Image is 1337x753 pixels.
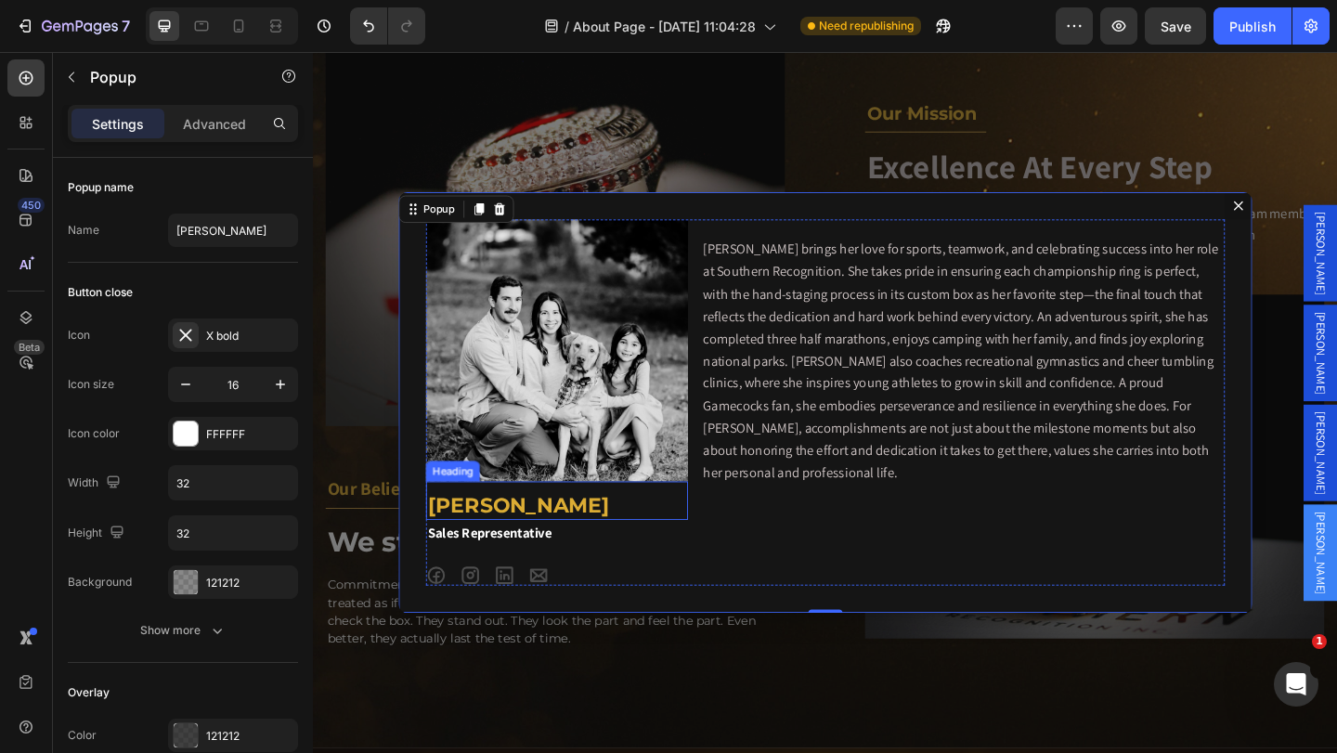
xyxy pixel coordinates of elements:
span: Save [1161,19,1191,34]
div: 121212 [206,575,293,591]
div: Height [68,521,128,546]
button: Show more [68,614,298,647]
p: Popup [90,66,248,88]
div: Icon color [68,425,120,442]
div: Dialog body [93,152,1021,610]
h2: Rich Text Editor. Editing area: main [123,476,408,509]
div: Width [68,471,124,496]
div: Heading [126,448,177,464]
span: 1 [1312,634,1327,649]
div: Color [68,727,97,744]
input: Auto [169,516,297,550]
div: Publish [1229,17,1276,36]
div: Undo/Redo [350,7,425,45]
span: Need republishing [819,18,914,34]
iframe: Intercom live chat [1274,662,1318,707]
div: Popup [116,162,157,179]
div: 121212 [206,728,293,745]
button: Save [1145,7,1206,45]
span: / [565,17,569,36]
input: E.g. New popup [168,214,298,247]
span: [PERSON_NAME] [1086,282,1105,372]
div: Name [68,222,99,239]
span: About Page - [DATE] 11:04:28 [573,17,756,36]
div: Show more [140,621,227,640]
p: 7 [122,15,130,37]
button: Publish [1214,7,1292,45]
span: [PERSON_NAME] brings her love for sports, teamwork, and celebrating success into her role at Sout... [424,204,985,467]
span: [PERSON_NAME] [1086,174,1105,264]
div: 450 [18,198,45,213]
p: Sales Representative [124,511,406,538]
p: Settings [92,114,144,134]
span: [PERSON_NAME] [1086,391,1105,481]
div: FFFFFF [206,426,293,443]
div: Button close [68,284,133,301]
div: Rich Text Editor. Editing area: main [422,201,992,472]
div: Beta [14,340,45,355]
iframe: Design area [313,52,1337,753]
div: Overlay [68,684,110,701]
div: X bold [206,328,293,344]
div: Background [68,574,132,591]
input: Auto [169,466,297,500]
div: Popup name [68,179,134,196]
p: Advanced [183,114,246,134]
button: 7 [7,7,138,45]
div: Icon size [68,376,114,393]
span: [PERSON_NAME] [1086,500,1105,590]
div: Dialog content [93,152,1021,610]
p: [PERSON_NAME] [124,478,406,507]
img: gempages_494420152121558133-4237dfef-51dc-4340-9bfd-2011f116a96b.png [123,182,408,467]
div: Icon [68,327,90,344]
